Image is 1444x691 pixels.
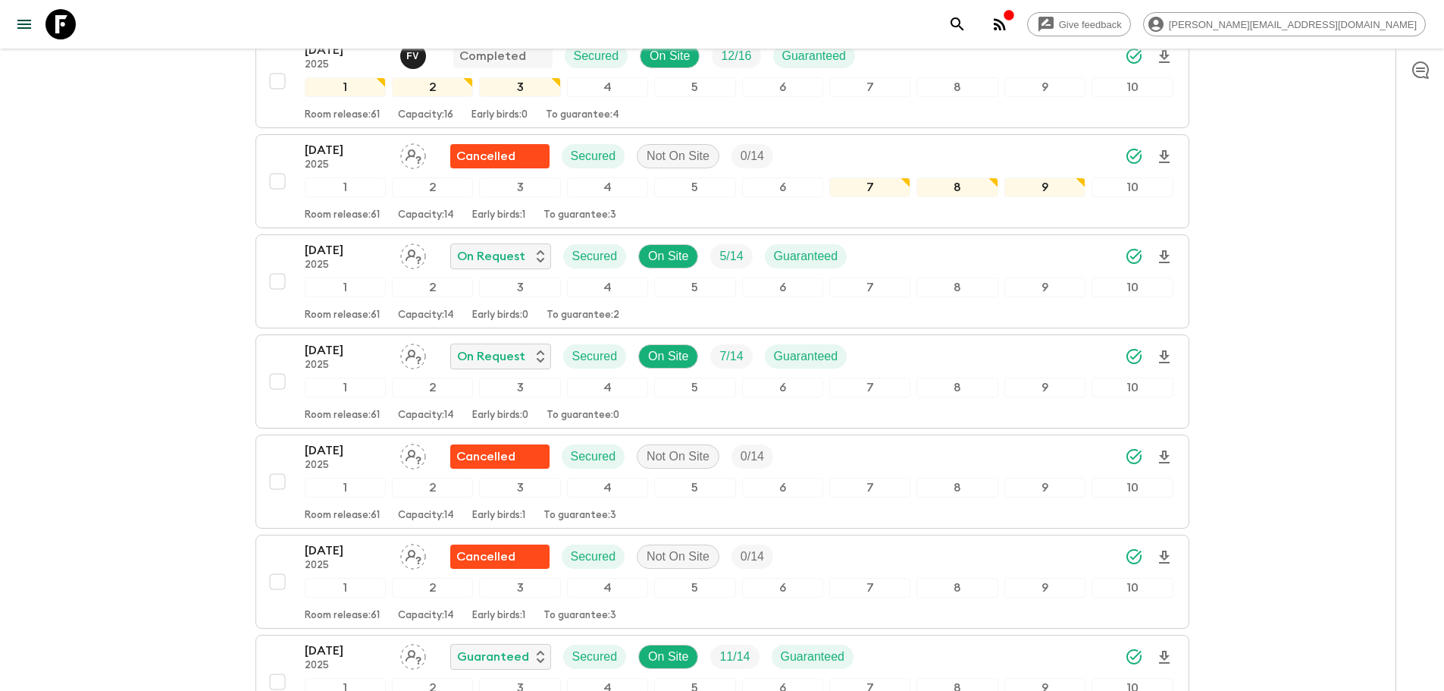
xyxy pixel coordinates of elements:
div: 1 [305,278,386,297]
div: 2 [392,578,473,598]
div: Trip Fill [731,444,773,469]
p: Guaranteed [774,347,838,366]
p: [DATE] [305,241,388,259]
div: 10 [1092,278,1173,297]
svg: Download Onboarding [1155,548,1173,567]
div: 6 [742,177,823,197]
div: 8 [916,378,998,397]
span: Assign pack leader [400,148,426,160]
p: 2025 [305,660,388,672]
span: [PERSON_NAME][EMAIL_ADDRESS][DOMAIN_NAME] [1161,19,1425,30]
svg: Synced Successfully [1125,147,1143,165]
div: Trip Fill [731,545,773,569]
div: 6 [742,578,823,598]
div: 4 [567,177,648,197]
button: [DATE]2025Francisco ValeroCompletedSecuredOn SiteTrip FillGuaranteed12345678910Room release:61Cap... [255,34,1189,128]
div: Secured [563,344,627,369]
div: 5 [654,278,735,297]
div: Secured [562,144,625,168]
div: Secured [562,545,625,569]
p: Room release: 61 [305,309,380,322]
span: Assign pack leader [400,348,426,360]
p: Guaranteed [782,47,847,65]
p: Not On Site [647,147,709,165]
p: 2025 [305,460,388,472]
svg: Download Onboarding [1155,248,1173,266]
div: 7 [829,578,910,598]
div: Not On Site [637,545,719,569]
p: Not On Site [647,548,709,566]
span: Assign pack leader [400,649,426,661]
div: 2 [392,177,473,197]
div: 3 [479,278,560,297]
button: [DATE]2025Assign pack leaderFlash Pack cancellationSecuredNot On SiteTrip Fill12345678910Room rel... [255,435,1189,529]
p: Guaranteed [774,247,838,265]
div: 2 [392,77,473,97]
p: Cancelled [456,147,515,165]
div: On Site [638,645,698,669]
p: [DATE] [305,141,388,159]
p: Room release: 61 [305,610,380,622]
p: 2025 [305,360,388,372]
div: 1 [305,177,386,197]
p: Early birds: 0 [472,410,528,422]
svg: Download Onboarding [1155,148,1173,166]
svg: Synced Successfully [1125,347,1143,366]
p: 5 / 14 [719,247,743,265]
svg: Synced Successfully [1125,247,1143,265]
div: 2 [392,478,473,498]
p: Cancelled [456,548,515,566]
button: [DATE]2025Assign pack leaderFlash Pack cancellationSecuredNot On SiteTrip Fill12345678910Room rel... [255,134,1189,228]
p: Secured [571,448,616,466]
button: [DATE]2025Assign pack leaderOn RequestSecuredOn SiteTrip FillGuaranteed12345678910Room release:61... [255,234,1189,328]
div: Not On Site [637,144,719,168]
div: 5 [654,378,735,397]
p: Not On Site [647,448,709,466]
div: 7 [829,478,910,498]
div: Flash Pack cancellation [450,144,550,168]
p: [DATE] [305,41,388,59]
div: Secured [565,44,628,68]
p: [DATE] [305,642,388,660]
div: 8 [916,478,998,498]
p: Capacity: 14 [398,209,454,221]
div: 3 [479,77,560,97]
p: 2025 [305,560,388,572]
p: Room release: 61 [305,209,380,221]
div: 6 [742,478,823,498]
div: 6 [742,278,823,297]
p: Early birds: 0 [472,309,528,322]
p: Early birds: 0 [471,109,528,121]
div: 3 [479,378,560,397]
div: 5 [654,578,735,598]
div: 10 [1092,378,1173,397]
div: Flash Pack cancellation [450,444,550,469]
p: Guaranteed [457,648,529,666]
div: 8 [916,77,998,97]
div: 3 [479,578,560,598]
p: To guarantee: 3 [543,610,616,622]
span: Assign pack leader [400,448,426,460]
p: Secured [571,548,616,566]
p: Room release: 61 [305,510,380,522]
p: 12 / 16 [721,47,751,65]
div: Trip Fill [710,344,752,369]
div: 7 [829,278,910,297]
div: 9 [1004,278,1085,297]
p: 2025 [305,159,388,171]
p: Early birds: 1 [472,610,525,622]
div: 1 [305,478,386,498]
svg: Download Onboarding [1155,48,1173,66]
p: Room release: 61 [305,109,380,121]
p: 2025 [305,59,388,71]
p: To guarantee: 0 [547,410,619,422]
p: [DATE] [305,341,388,360]
p: To guarantee: 4 [546,109,619,121]
div: 5 [654,177,735,197]
div: 1 [305,77,386,97]
div: Not On Site [637,444,719,469]
div: 9 [1004,177,1085,197]
p: Secured [572,347,618,366]
div: 10 [1092,578,1173,598]
div: 2 [392,378,473,397]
